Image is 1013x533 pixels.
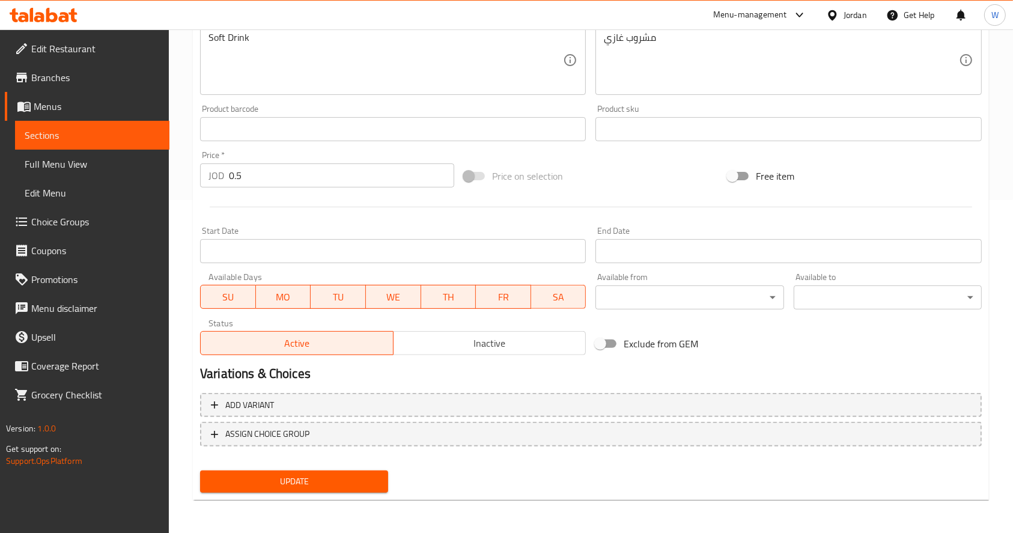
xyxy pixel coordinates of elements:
[6,453,82,469] a: Support.OpsPlatform
[5,34,169,63] a: Edit Restaurant
[205,288,251,306] span: SU
[210,474,379,489] span: Update
[31,388,160,402] span: Grocery Checklist
[398,335,582,352] span: Inactive
[31,272,160,287] span: Promotions
[31,301,160,315] span: Menu disclaimer
[5,352,169,380] a: Coverage Report
[229,163,454,187] input: Please enter price
[200,285,256,309] button: SU
[393,331,586,355] button: Inactive
[624,337,698,351] span: Exclude from GEM
[5,265,169,294] a: Promotions
[25,186,160,200] span: Edit Menu
[531,285,586,309] button: SA
[536,288,582,306] span: SA
[31,41,160,56] span: Edit Restaurant
[492,169,563,183] span: Price on selection
[200,331,394,355] button: Active
[208,32,563,89] textarea: Soft Drink
[5,380,169,409] a: Grocery Checklist
[261,288,306,306] span: MO
[208,168,224,183] p: JOD
[6,441,61,457] span: Get support on:
[595,117,981,141] input: Please enter product sku
[31,243,160,258] span: Coupons
[604,32,958,89] textarea: مشروب غازي
[200,471,388,493] button: Update
[991,8,999,22] span: W
[200,422,982,446] button: ASSIGN CHOICE GROUP
[205,335,389,352] span: Active
[794,285,982,309] div: ​
[37,421,56,436] span: 1.0.0
[15,150,169,178] a: Full Menu View
[200,393,982,418] button: Add variant
[5,207,169,236] a: Choice Groups
[200,117,586,141] input: Please enter product barcode
[713,8,787,22] div: Menu-management
[15,178,169,207] a: Edit Menu
[6,421,35,436] span: Version:
[31,70,160,85] span: Branches
[311,285,366,309] button: TU
[256,285,311,309] button: MO
[421,285,476,309] button: TH
[15,121,169,150] a: Sections
[25,157,160,171] span: Full Menu View
[371,288,416,306] span: WE
[366,285,421,309] button: WE
[756,169,794,183] span: Free item
[315,288,361,306] span: TU
[481,288,526,306] span: FR
[31,330,160,344] span: Upsell
[5,236,169,265] a: Coupons
[5,63,169,92] a: Branches
[595,285,783,309] div: ​
[5,294,169,323] a: Menu disclaimer
[31,215,160,229] span: Choice Groups
[200,365,982,383] h2: Variations & Choices
[25,128,160,142] span: Sections
[476,285,531,309] button: FR
[5,323,169,352] a: Upsell
[225,427,309,442] span: ASSIGN CHOICE GROUP
[426,288,472,306] span: TH
[31,359,160,373] span: Coverage Report
[225,398,274,413] span: Add variant
[5,92,169,121] a: Menus
[844,8,867,22] div: Jordan
[34,99,160,114] span: Menus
